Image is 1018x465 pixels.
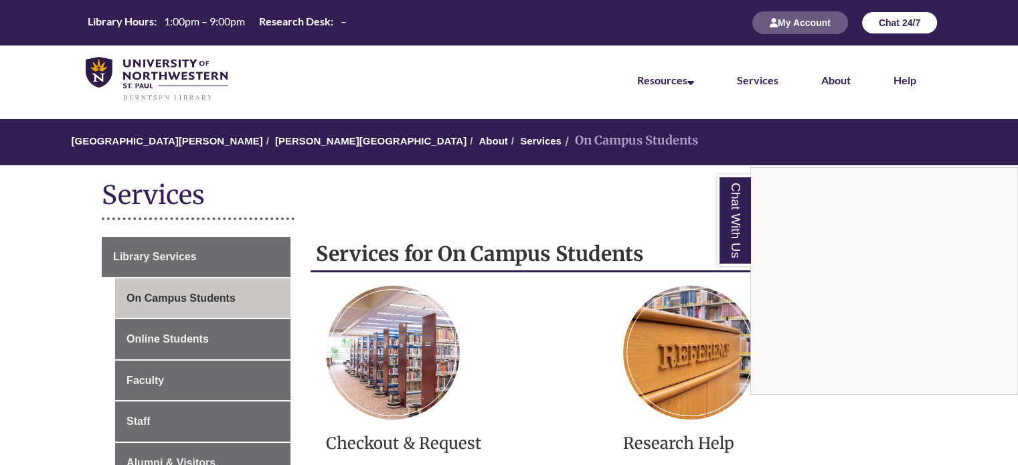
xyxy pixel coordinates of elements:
a: Resources [637,74,694,86]
img: UNWSP Library Logo [86,57,228,102]
a: Chat With Us [717,175,751,266]
a: About [821,74,851,86]
iframe: Chat Widget [751,168,1017,394]
div: Chat With Us [750,167,1018,395]
a: Services [737,74,778,86]
a: Help [894,74,916,86]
